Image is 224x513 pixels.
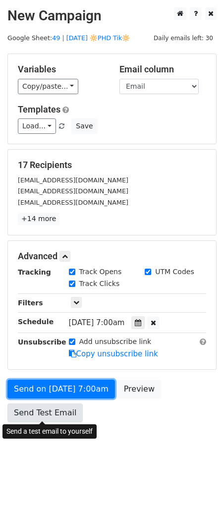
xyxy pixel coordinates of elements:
a: Send on [DATE] 7:00am [7,380,115,399]
h5: Advanced [18,251,206,262]
label: Add unsubscribe link [79,337,152,347]
a: Daily emails left: 30 [150,34,217,42]
a: Send Test Email [7,403,83,422]
small: [EMAIL_ADDRESS][DOMAIN_NAME] [18,199,128,206]
a: Preview [117,380,161,399]
label: Track Clicks [79,279,120,289]
h5: Email column [119,64,206,75]
div: Send a test email to yourself [2,424,97,439]
a: Templates [18,104,60,114]
small: Google Sheet: [7,34,130,42]
a: Load... [18,118,56,134]
label: Track Opens [79,267,122,277]
strong: Filters [18,299,43,307]
small: [EMAIL_ADDRESS][DOMAIN_NAME] [18,187,128,195]
strong: Unsubscribe [18,338,66,346]
a: 49 | [DATE] 🔆PHD Tik🔆 [52,34,130,42]
span: Daily emails left: 30 [150,33,217,44]
iframe: Chat Widget [174,465,224,513]
button: Save [71,118,97,134]
h2: New Campaign [7,7,217,24]
a: Copy unsubscribe link [69,349,158,358]
h5: Variables [18,64,105,75]
label: UTM Codes [155,267,194,277]
a: +14 more [18,213,59,225]
strong: Tracking [18,268,51,276]
h5: 17 Recipients [18,160,206,171]
strong: Schedule [18,318,54,326]
a: Copy/paste... [18,79,78,94]
small: [EMAIL_ADDRESS][DOMAIN_NAME] [18,176,128,184]
span: [DATE] 7:00am [69,318,125,327]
